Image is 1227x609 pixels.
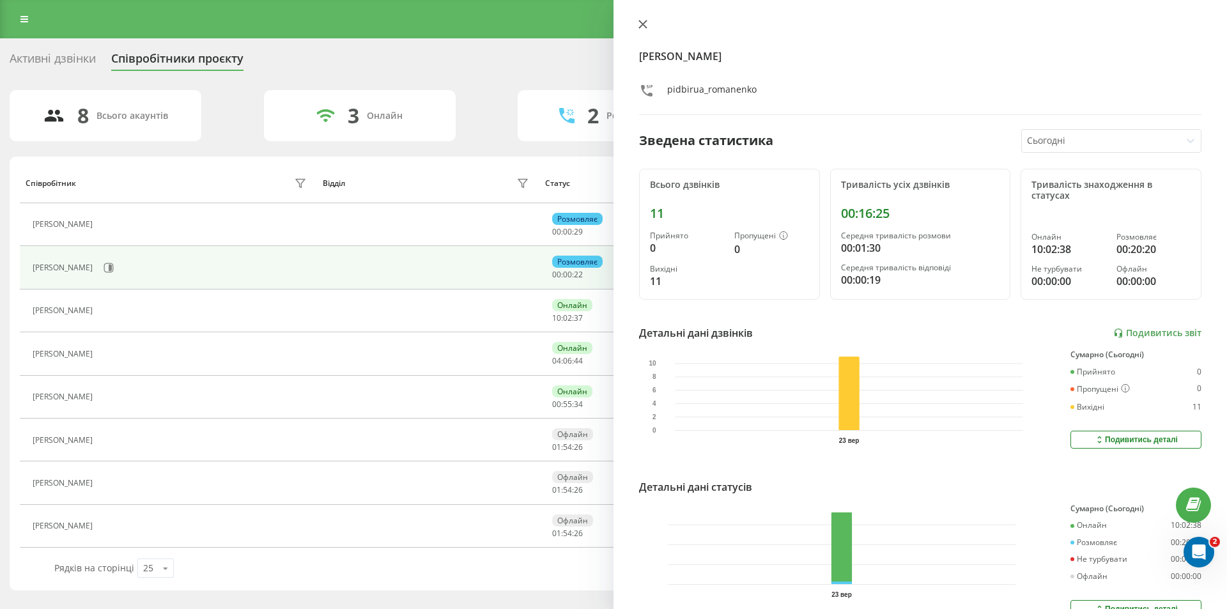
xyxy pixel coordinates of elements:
div: : : [552,443,583,452]
div: : : [552,357,583,366]
span: 54 [563,442,572,452]
div: 2 [587,104,599,128]
span: 00 [563,269,572,280]
div: Середня тривалість відповіді [841,263,1000,272]
div: 00:01:30 [841,240,1000,256]
text: 4 [652,400,656,407]
div: Не турбувати [1031,265,1106,274]
h4: [PERSON_NAME] [639,49,1201,64]
div: Вихідні [1070,403,1104,412]
div: 0 [1197,367,1201,376]
div: Детальні дані дзвінків [639,325,753,341]
div: 00:00:00 [1171,572,1201,581]
div: Тривалість знаходження в статусах [1031,180,1191,201]
div: Активні дзвінки [10,52,96,72]
div: [PERSON_NAME] [33,392,96,401]
span: 55 [563,399,572,410]
iframe: Intercom live chat [1184,537,1214,567]
div: 0 [734,242,808,257]
span: 10 [552,312,561,323]
div: Розмовляють [606,111,668,121]
span: 00 [552,399,561,410]
span: 37 [574,312,583,323]
div: : : [552,270,583,279]
span: 01 [552,528,561,539]
div: Детальні дані статусів [639,479,752,495]
div: 0 [1197,384,1201,394]
div: Пропущені [1070,384,1130,394]
div: Офлайн [1070,572,1107,581]
div: 11 [650,206,809,221]
span: 00 [552,269,561,280]
div: 0 [650,240,724,256]
div: Онлайн [552,342,592,354]
div: 11 [1192,403,1201,412]
div: Розмовляє [552,256,603,268]
span: 01 [552,484,561,495]
div: Статус [545,179,570,188]
div: Онлайн [1070,521,1107,530]
div: 00:00:00 [1031,274,1106,289]
text: 6 [652,387,656,394]
div: [PERSON_NAME] [33,263,96,272]
div: [PERSON_NAME] [33,306,96,315]
div: 00:00:19 [841,272,1000,288]
span: 44 [574,355,583,366]
div: Розмовляє [552,213,603,225]
span: 06 [563,355,572,366]
text: 2 [652,413,656,420]
div: Всього акаунтів [96,111,168,121]
div: Офлайн [552,471,593,483]
span: 26 [574,528,583,539]
div: : : [552,529,583,538]
div: Розмовляє [1070,538,1117,547]
div: 8 [77,104,89,128]
div: Вихідні [650,265,724,274]
div: [PERSON_NAME] [33,436,96,445]
button: Подивитись деталі [1070,431,1201,449]
span: Рядків на сторінці [54,562,134,574]
div: Тривалість усіх дзвінків [841,180,1000,190]
span: 22 [574,269,583,280]
div: pidbirua_romanenko [667,83,757,102]
div: Прийнято [650,231,724,240]
div: : : [552,486,583,495]
div: Сумарно (Сьогодні) [1070,504,1201,513]
span: 00 [552,226,561,237]
div: Офлайн [552,514,593,527]
span: 54 [563,528,572,539]
span: 26 [574,484,583,495]
div: Співробітники проєкту [111,52,243,72]
div: : : [552,227,583,236]
div: 3 [348,104,359,128]
div: 00:00:00 [1116,274,1191,289]
div: [PERSON_NAME] [33,479,96,488]
div: : : [552,314,583,323]
div: Всього дзвінків [650,180,809,190]
div: 00:16:25 [841,206,1000,221]
div: Онлайн [552,299,592,311]
span: 54 [563,484,572,495]
div: Сумарно (Сьогодні) [1070,350,1201,359]
div: Онлайн [1031,233,1106,242]
div: [PERSON_NAME] [33,350,96,358]
div: 25 [143,562,153,574]
div: Відділ [323,179,345,188]
span: 01 [552,442,561,452]
span: 34 [574,399,583,410]
span: 02 [563,312,572,323]
span: 2 [1210,537,1220,547]
div: 00:00:00 [1171,555,1201,564]
span: 04 [552,355,561,366]
text: 23 вер [839,437,860,444]
div: [PERSON_NAME] [33,220,96,229]
div: 10:02:38 [1031,242,1106,257]
div: Співробітник [26,179,76,188]
span: 00 [563,226,572,237]
div: Середня тривалість розмови [841,231,1000,240]
div: Офлайн [552,428,593,440]
div: 11 [650,274,724,289]
div: Не турбувати [1070,555,1127,564]
div: Онлайн [552,385,592,397]
text: 8 [652,373,656,380]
